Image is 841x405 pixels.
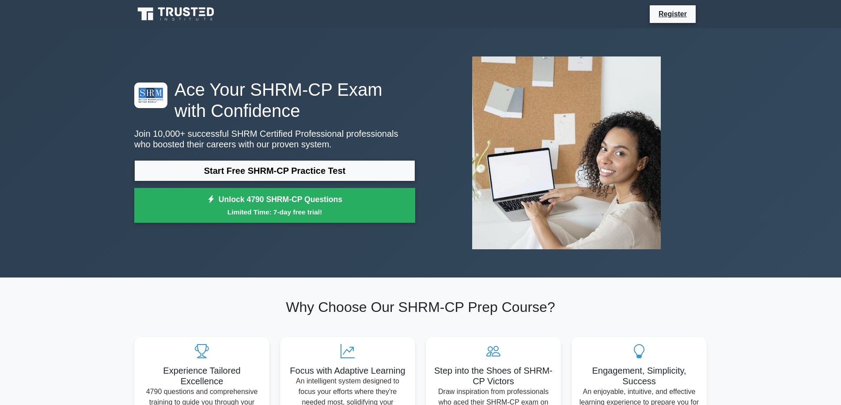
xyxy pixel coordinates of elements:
small: Limited Time: 7-day free trial! [145,207,404,217]
a: Register [653,8,692,19]
a: Unlock 4790 SHRM-CP QuestionsLimited Time: 7-day free trial! [134,188,415,223]
h2: Why Choose Our SHRM-CP Prep Course? [134,299,707,315]
p: Join 10,000+ successful SHRM Certified Professional professionals who boosted their careers with ... [134,128,415,150]
a: Start Free SHRM-CP Practice Test [134,160,415,181]
h5: Engagement, Simplicity, Success [579,365,700,386]
h5: Experience Tailored Excellence [141,365,262,386]
h5: Focus with Adaptive Learning [287,365,408,376]
h1: Ace Your SHRM-CP Exam with Confidence [134,79,415,121]
h5: Step into the Shoes of SHRM-CP Victors [433,365,554,386]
